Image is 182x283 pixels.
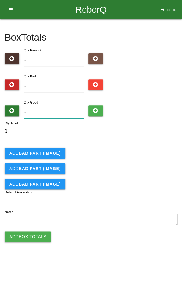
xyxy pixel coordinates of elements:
[5,190,32,195] label: Defect Description
[19,166,60,171] b: BAD PART (IMAGE)
[5,231,51,242] button: AddBox Totals
[5,32,177,43] h4: Box Totals
[5,179,65,189] button: AddBAD PART (IMAGE)
[5,163,65,174] button: AddBAD PART (IMAGE)
[5,209,13,215] label: Notes
[5,148,65,159] button: AddBAD PART (IMAGE)
[24,74,36,78] label: Qty Bad
[5,121,18,126] label: Qty Total
[24,48,41,52] label: Qty Rework
[19,182,60,186] b: BAD PART (IMAGE)
[19,151,60,156] b: BAD PART (IMAGE)
[24,100,38,104] label: Qty Good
